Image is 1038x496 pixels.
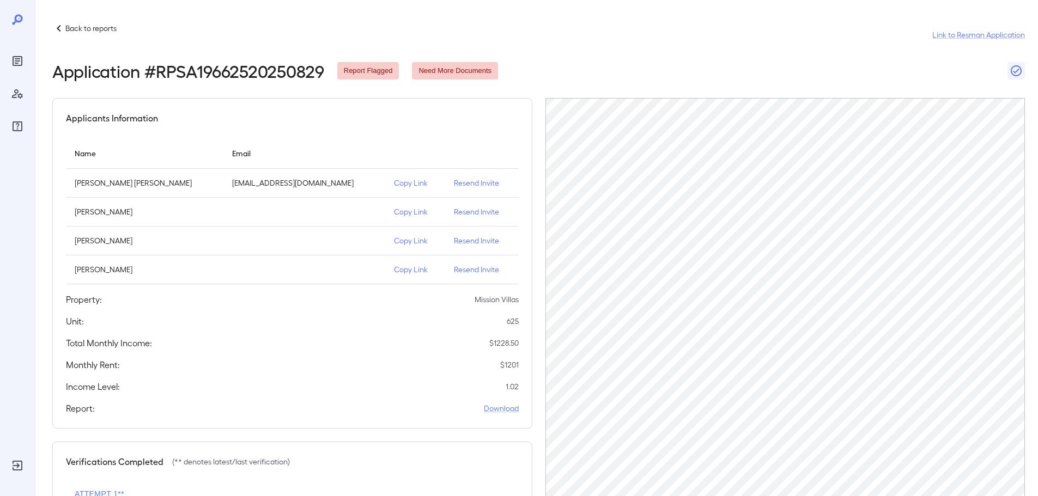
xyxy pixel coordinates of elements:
[507,316,519,327] p: 625
[475,294,519,305] p: Mission Villas
[75,235,215,246] p: [PERSON_NAME]
[412,66,498,76] span: Need More Documents
[75,177,215,188] p: [PERSON_NAME] [PERSON_NAME]
[66,455,163,468] h5: Verifications Completed
[9,85,26,102] div: Manage Users
[394,177,436,188] p: Copy Link
[337,66,399,76] span: Report Flagged
[394,206,436,217] p: Copy Link
[506,381,519,392] p: 1.02
[66,380,120,393] h5: Income Level:
[9,457,26,474] div: Log Out
[223,138,386,169] th: Email
[489,338,519,348] p: $ 1228.50
[66,293,102,306] h5: Property:
[66,336,152,350] h5: Total Monthly Income:
[66,358,120,371] h5: Monthly Rent:
[1007,62,1025,79] button: Close Report
[454,206,509,217] p: Resend Invite
[9,118,26,135] div: FAQ
[454,264,509,275] p: Resend Invite
[66,138,519,284] table: simple table
[75,264,215,275] p: [PERSON_NAME]
[9,52,26,70] div: Reports
[52,61,324,81] h2: Application # RPSA19662520250829
[454,177,509,188] p: Resend Invite
[66,112,158,125] h5: Applicants Information
[454,235,509,246] p: Resend Invite
[484,403,519,414] a: Download
[394,264,436,275] p: Copy Link
[232,177,377,188] p: [EMAIL_ADDRESS][DOMAIN_NAME]
[500,359,519,370] p: $ 1201
[66,402,95,415] h5: Report:
[75,206,215,217] p: [PERSON_NAME]
[66,315,84,328] h5: Unit:
[394,235,436,246] p: Copy Link
[66,138,223,169] th: Name
[65,23,117,34] p: Back to reports
[932,29,1025,40] a: Link to Resman Application
[172,456,290,467] p: (** denotes latest/last verification)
